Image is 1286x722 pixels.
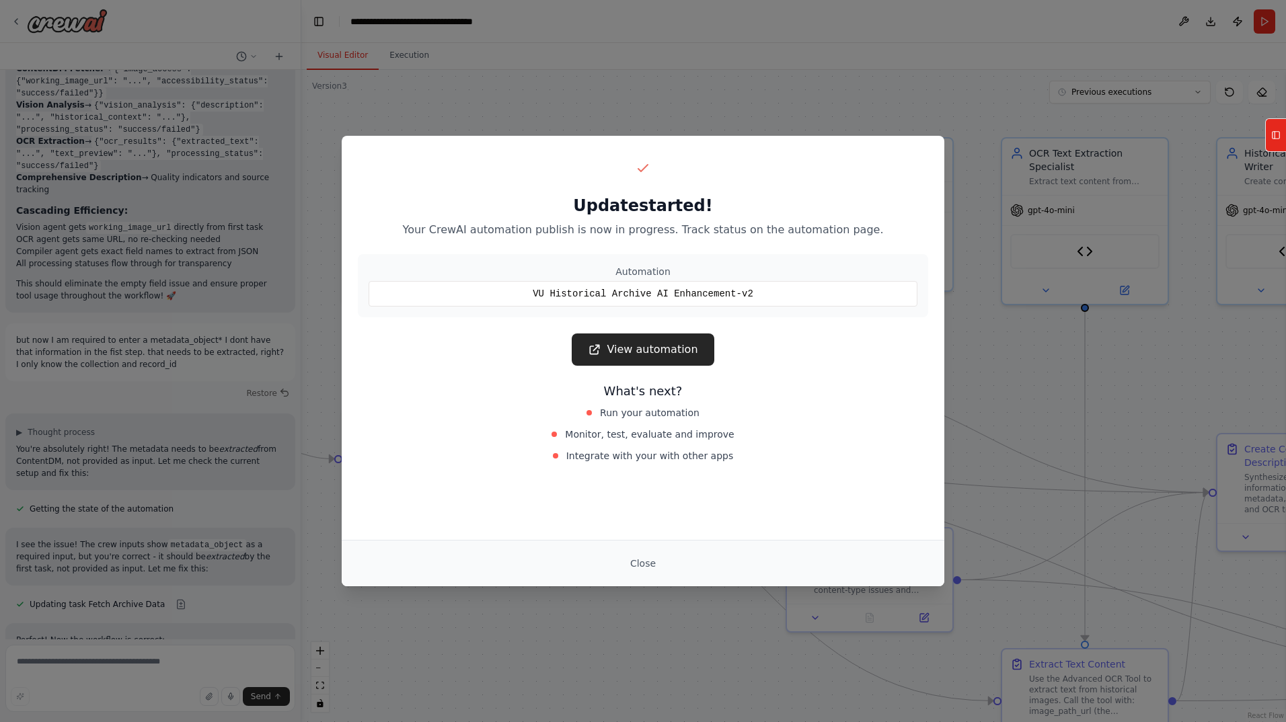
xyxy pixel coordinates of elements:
[566,449,734,463] span: Integrate with your with other apps
[358,195,928,216] h2: Update started!
[619,551,667,575] button: Close
[358,382,928,401] h3: What's next?
[565,428,734,441] span: Monitor, test, evaluate and improve
[369,265,917,278] div: Automation
[572,333,714,366] a: View automation
[369,281,917,307] div: VU Historical Archive AI Enhancement-v2
[358,222,928,238] p: Your CrewAI automation publish is now in progress. Track status on the automation page.
[600,406,699,419] span: Run your automation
